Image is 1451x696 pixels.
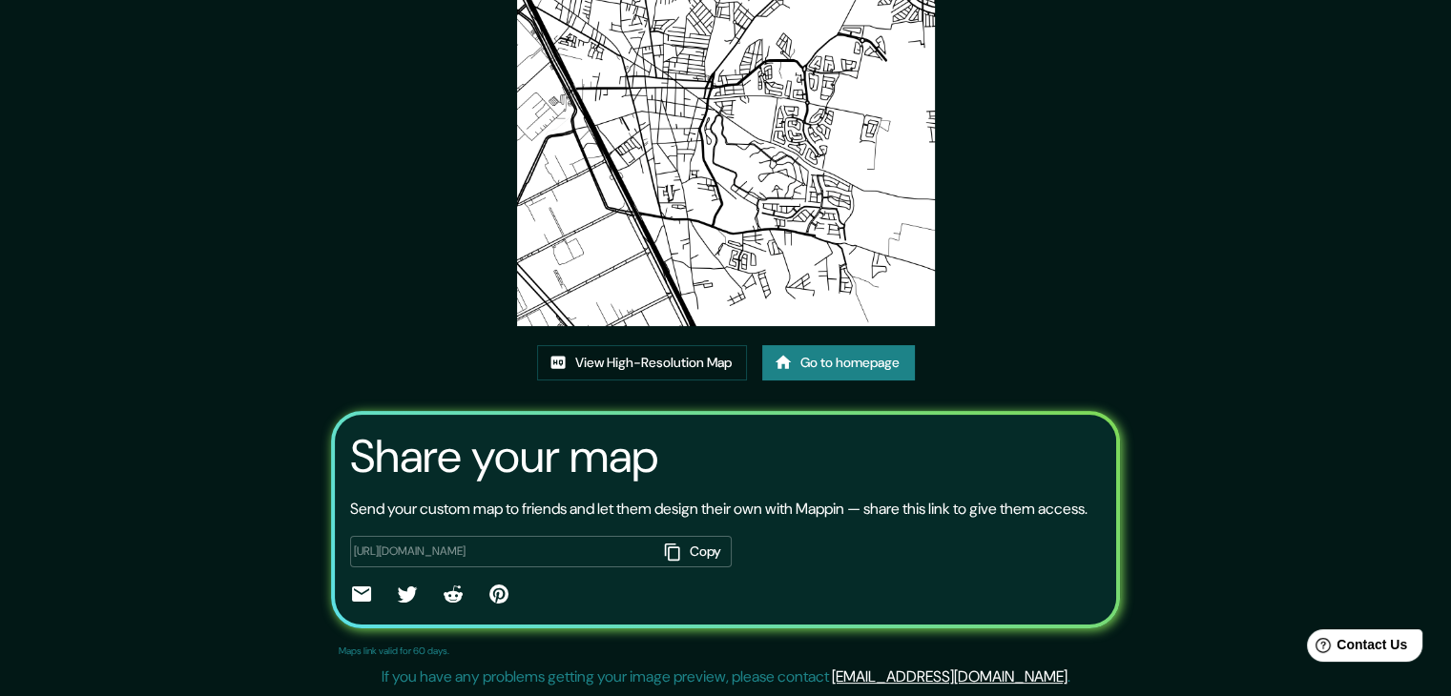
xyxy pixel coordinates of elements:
p: Maps link valid for 60 days. [339,644,449,658]
p: If you have any problems getting your image preview, please contact . [382,665,1070,688]
iframe: Help widget launcher [1281,622,1430,675]
p: Send your custom map to friends and let them design their own with Mappin — share this link to gi... [350,498,1088,521]
a: Go to homepage [762,345,915,380]
a: [EMAIL_ADDRESS][DOMAIN_NAME] [832,666,1068,686]
h3: Share your map [350,430,658,483]
button: Copy [657,536,732,567]
a: View High-Resolution Map [537,345,747,380]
